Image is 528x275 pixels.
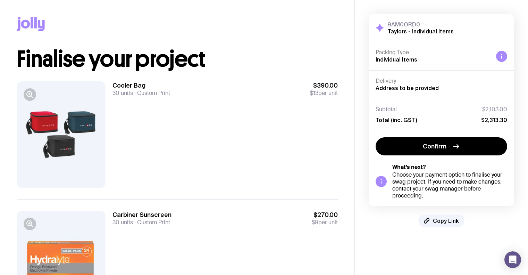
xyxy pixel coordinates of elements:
h4: Packing Type [376,49,491,56]
button: Confirm [376,137,507,155]
span: $390.00 [310,81,338,90]
span: Total (inc. GST) [376,116,417,123]
span: 30 units [112,89,133,97]
span: Address to be provided [376,85,439,91]
span: 30 units [112,219,133,226]
span: Subtotal [376,106,397,113]
span: per unit [310,90,338,97]
span: Individual Items [376,56,417,63]
h1: Finalise your project [17,48,338,70]
h3: Cooler Bag [112,81,170,90]
span: $2,103.00 [482,106,507,113]
span: Custom Print [133,219,170,226]
h5: What’s next? [392,164,507,171]
span: Confirm [423,142,446,151]
h4: Delivery [376,78,507,84]
span: $13 [310,89,318,97]
span: $270.00 [312,211,338,219]
div: Open Intercom Messenger [504,251,521,268]
span: per unit [312,219,338,226]
span: $2,313.30 [481,116,507,123]
span: Custom Print [133,89,170,97]
h3: Carbiner Sunscreen [112,211,171,219]
span: Copy Link [433,217,459,224]
h2: Taylors - Individual Items [387,28,454,35]
div: Choose your payment option to finalise your swag project. If you need to make changes, contact yo... [392,171,507,199]
h3: 9AM0ORD0 [387,21,454,28]
button: Copy Link [418,215,464,227]
span: $9 [312,219,318,226]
